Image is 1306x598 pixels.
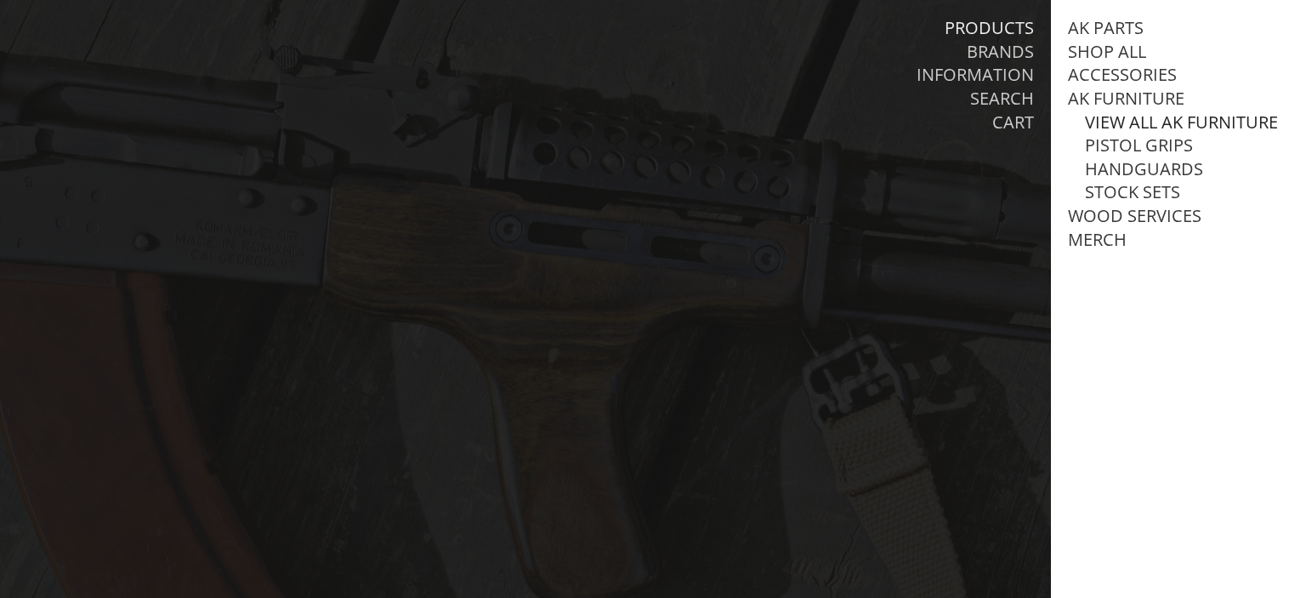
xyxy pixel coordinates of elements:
[1068,64,1177,86] a: Accessories
[1085,158,1203,180] a: Handguards
[970,88,1034,110] a: Search
[1085,181,1180,203] a: Stock Sets
[1068,88,1184,110] a: AK Furniture
[1068,229,1127,251] a: Merch
[992,111,1034,134] a: Cart
[917,64,1034,86] a: Information
[1085,134,1193,157] a: Pistol Grips
[967,41,1034,63] a: Brands
[1068,17,1144,39] a: AK Parts
[945,17,1034,39] a: Products
[1085,111,1278,134] a: View all AK Furniture
[1068,205,1201,227] a: Wood Services
[1068,41,1146,63] a: Shop All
